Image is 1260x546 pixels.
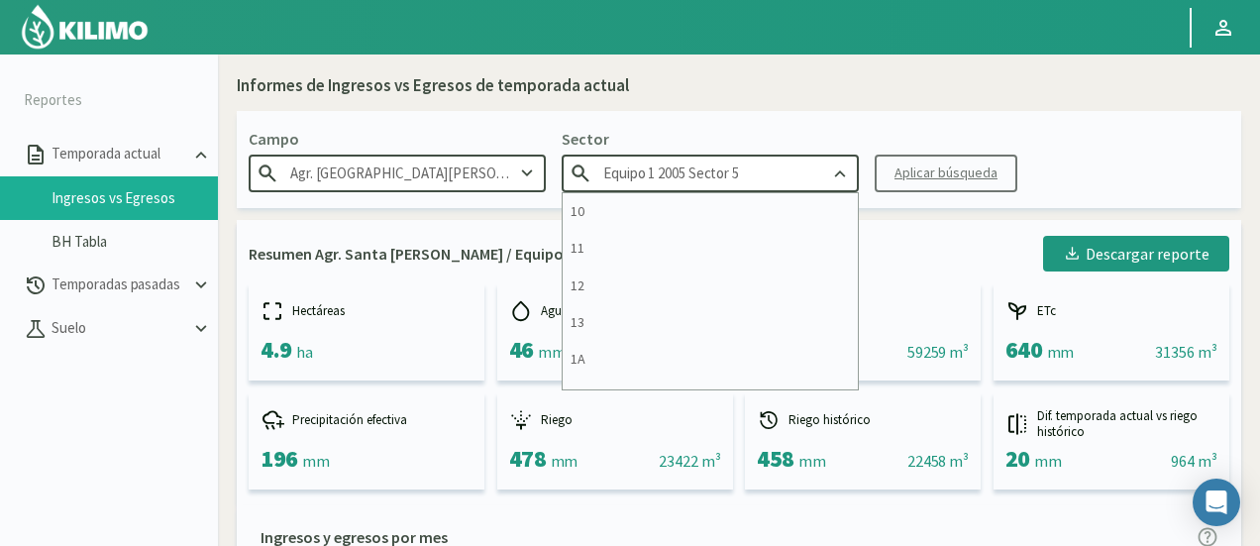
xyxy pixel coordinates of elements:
[1043,236,1229,272] button: Descargar reporte
[1063,242,1209,266] div: Descargar reporte
[563,304,858,341] div: 13
[509,443,547,474] span: 478
[1193,479,1240,526] div: Open Intercom Messenger
[562,155,859,191] input: Escribe para buscar
[1005,299,1217,323] div: ETc
[48,317,190,340] p: Suelo
[261,334,292,365] span: 4.9
[757,408,969,432] div: Riego histórico
[551,451,577,471] span: mm
[261,408,472,432] div: Precipitación efectiva
[907,340,969,364] div: 59259 m³
[509,408,721,432] div: Riego
[1005,334,1043,365] span: 640
[1155,340,1216,364] div: 31356 m³
[563,193,858,230] div: 10
[48,143,190,165] p: Temporada actual
[249,242,671,266] p: Resumen Agr. Santa [PERSON_NAME] / Equipo 1 2005 Sector 5
[1005,408,1217,439] div: Dif. temporada actual vs riego histórico
[907,449,969,473] div: 22458 m³
[52,233,218,251] a: BH Tabla
[261,443,298,474] span: 196
[509,334,534,365] span: 46
[562,127,859,151] p: Sector
[52,189,218,207] a: Ingresos vs Egresos
[1047,342,1074,362] span: mm
[798,451,825,471] span: mm
[249,155,546,191] input: Escribe para buscar
[237,73,629,99] div: Informes de Ingresos vs Egresos de temporada actual
[757,299,969,323] div: ETo
[509,299,721,323] div: Agua útil inicial
[302,451,329,471] span: mm
[757,443,794,474] span: 458
[659,449,720,473] div: 23422 m³
[261,299,472,323] div: Hectáreas
[563,230,858,267] div: 11
[48,273,190,296] p: Temporadas pasadas
[563,268,858,304] div: 12
[1171,449,1216,473] div: 964 m³
[1005,443,1030,474] span: 20
[563,341,858,378] div: 1A
[563,379,858,415] div: 1B
[249,127,546,151] p: Campo
[20,3,150,51] img: Kilimo
[296,342,312,362] span: ha
[538,342,565,362] span: mm
[1034,451,1061,471] span: mm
